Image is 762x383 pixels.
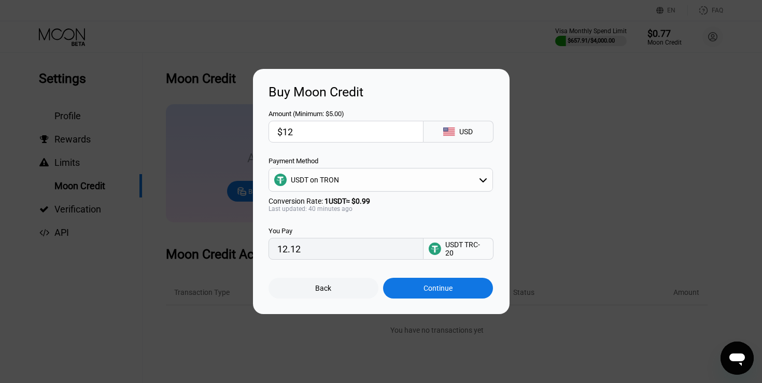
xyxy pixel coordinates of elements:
div: USD [459,127,473,136]
div: Back [315,284,331,292]
div: USDT on TRON [291,176,339,184]
div: USDT TRC-20 [445,240,488,257]
div: Conversion Rate: [269,197,493,205]
div: USDT on TRON [269,169,492,190]
iframe: Button to launch messaging window [721,342,754,375]
div: You Pay [269,227,424,235]
span: 1 USDT ≈ $0.99 [324,197,371,205]
div: Continue [383,278,493,299]
div: Buy Moon Credit [269,84,494,100]
div: Amount (Minimum: $5.00) [269,110,424,118]
input: $0.00 [277,121,415,142]
div: Continue [424,284,453,292]
div: Last updated: 40 minutes ago [269,205,493,212]
div: Back [269,278,378,299]
div: Payment Method [269,157,493,165]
